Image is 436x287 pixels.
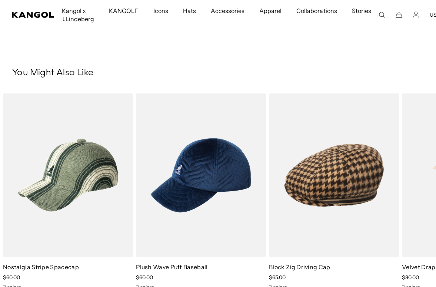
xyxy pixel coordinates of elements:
[396,11,402,18] button: Cart
[269,93,399,257] img: Block Zig Driving Cap
[136,263,208,271] a: Plush Wave Puff Baseball
[12,12,54,18] a: Kangol
[269,274,286,281] span: $65.00
[413,11,419,18] a: Account
[269,263,330,271] a: Block Zig Driving Cap
[379,11,385,18] summary: Search here
[136,274,153,281] span: $60.00
[402,274,419,281] span: $80.00
[136,93,266,257] img: Plush Wave Puff Baseball
[12,67,424,79] h3: You Might Also Like
[3,93,133,257] img: Nostalgia Stripe Spacecap
[3,263,79,271] a: Nostalgia Stripe Spacecap
[3,274,20,281] span: $60.00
